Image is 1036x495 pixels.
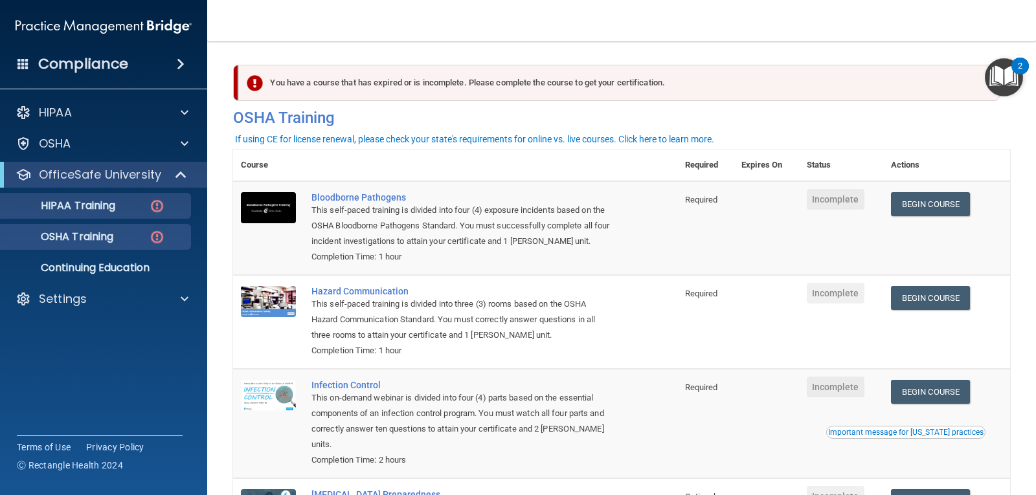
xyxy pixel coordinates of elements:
[311,452,613,468] div: Completion Time: 2 hours
[16,291,188,307] a: Settings
[39,136,71,151] p: OSHA
[86,441,144,454] a: Privacy Policy
[8,261,185,274] p: Continuing Education
[238,65,1000,101] div: You have a course that has expired or is incomplete. Please complete the course to get your certi...
[883,149,1010,181] th: Actions
[16,105,188,120] a: HIPAA
[39,167,161,182] p: OfficeSafe University
[39,105,72,120] p: HIPAA
[826,426,985,439] button: Read this if you are a dental practitioner in the state of CA
[311,390,613,452] div: This on-demand webinar is divided into four (4) parts based on the essential components of an inf...
[8,199,115,212] p: HIPAA Training
[233,133,716,146] button: If using CE for license renewal, please check your state's requirements for online vs. live cours...
[16,14,192,39] img: PMB logo
[311,343,613,358] div: Completion Time: 1 hour
[807,189,864,210] span: Incomplete
[39,291,87,307] p: Settings
[235,135,714,144] div: If using CE for license renewal, please check your state's requirements for online vs. live cours...
[233,149,304,181] th: Course
[1018,66,1022,83] div: 2
[891,192,970,216] a: Begin Course
[311,296,613,343] div: This self-paced training is divided into three (3) rooms based on the OSHA Hazard Communication S...
[311,192,613,203] a: Bloodborne Pathogens
[38,55,128,73] h4: Compliance
[828,428,984,436] div: Important message for [US_STATE] practices
[311,380,613,390] a: Infection Control
[971,406,1020,455] iframe: Drift Widget Chat Controller
[8,230,113,243] p: OSHA Training
[807,377,864,397] span: Incomplete
[891,380,970,404] a: Begin Course
[311,203,613,249] div: This self-paced training is divided into four (4) exposure incidents based on the OSHA Bloodborne...
[891,286,970,310] a: Begin Course
[17,459,123,472] span: Ⓒ Rectangle Health 2024
[16,167,188,182] a: OfficeSafe University
[799,149,883,181] th: Status
[807,283,864,303] span: Incomplete
[311,286,613,296] a: Hazard Communication
[985,58,1023,96] button: Open Resource Center, 2 new notifications
[149,198,165,214] img: danger-circle.6113f641.png
[149,229,165,245] img: danger-circle.6113f641.png
[734,149,798,181] th: Expires On
[685,195,718,204] span: Required
[17,441,71,454] a: Terms of Use
[247,75,263,91] img: exclamation-circle-solid-danger.72ef9ffc.png
[685,289,718,298] span: Required
[677,149,734,181] th: Required
[685,382,718,392] span: Required
[311,249,613,265] div: Completion Time: 1 hour
[16,136,188,151] a: OSHA
[233,109,1010,127] h4: OSHA Training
